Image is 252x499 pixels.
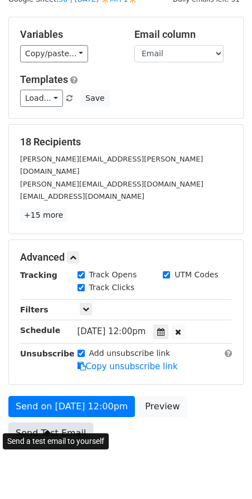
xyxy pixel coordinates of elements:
[20,349,75,358] strong: Unsubscribe
[77,326,146,336] span: [DATE] 12:00pm
[3,433,109,449] div: Send a test email to yourself
[138,396,187,417] a: Preview
[20,45,88,62] a: Copy/paste...
[20,305,49,314] strong: Filters
[89,282,135,293] label: Track Clicks
[77,361,178,371] a: Copy unsubscribe link
[20,74,68,85] a: Templates
[8,423,93,444] a: Send Test Email
[20,90,63,107] a: Load...
[89,269,137,281] label: Track Opens
[134,28,232,41] h5: Email column
[89,348,171,359] label: Add unsubscribe link
[175,269,218,281] label: UTM Codes
[20,326,60,335] strong: Schedule
[20,208,67,222] a: +15 more
[20,136,232,148] h5: 18 Recipients
[8,396,135,417] a: Send on [DATE] 12:00pm
[20,251,232,263] h5: Advanced
[20,155,203,176] small: [PERSON_NAME][EMAIL_ADDRESS][PERSON_NAME][DOMAIN_NAME]
[20,192,144,200] small: [EMAIL_ADDRESS][DOMAIN_NAME]
[20,28,118,41] h5: Variables
[196,446,252,499] iframe: Chat Widget
[80,90,109,107] button: Save
[20,271,57,280] strong: Tracking
[20,180,203,188] small: [PERSON_NAME][EMAIL_ADDRESS][DOMAIN_NAME]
